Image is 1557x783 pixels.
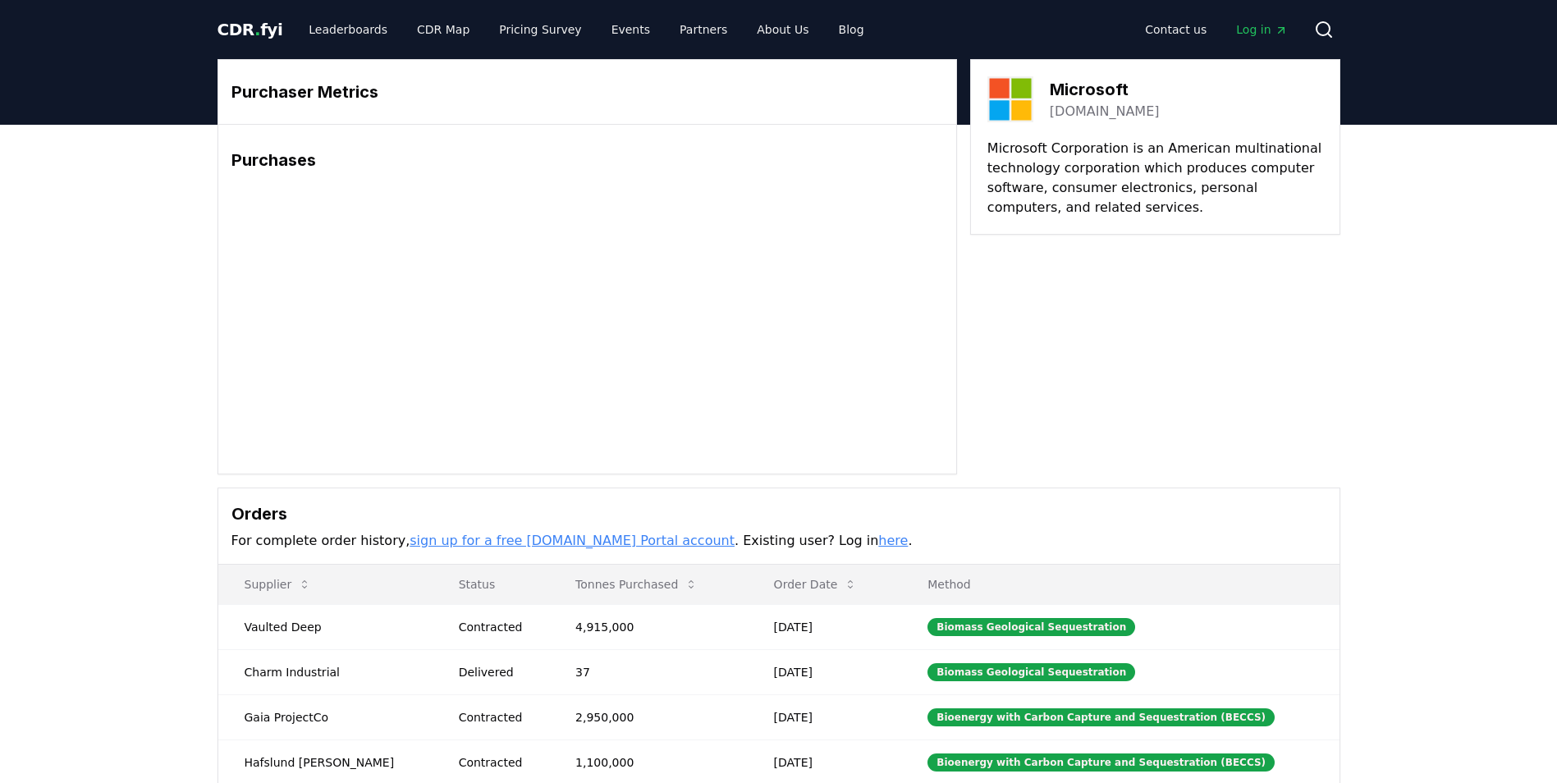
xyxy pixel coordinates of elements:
[1236,21,1287,38] span: Log in
[927,708,1275,726] div: Bioenergy with Carbon Capture and Sequestration (BECCS)
[666,15,740,44] a: Partners
[1223,15,1300,44] a: Log in
[748,694,902,739] td: [DATE]
[987,139,1323,217] p: Microsoft Corporation is an American multinational technology corporation which produces computer...
[1050,77,1160,102] h3: Microsoft
[404,15,483,44] a: CDR Map
[218,20,283,39] span: CDR fyi
[927,753,1275,772] div: Bioenergy with Carbon Capture and Sequestration (BECCS)
[927,663,1135,681] div: Biomass Geological Sequestration
[744,15,822,44] a: About Us
[1132,15,1220,44] a: Contact us
[459,709,536,726] div: Contracted
[218,649,433,694] td: Charm Industrial
[446,576,536,593] p: Status
[218,18,283,41] a: CDR.fyi
[459,754,536,771] div: Contracted
[549,694,748,739] td: 2,950,000
[459,664,536,680] div: Delivered
[562,568,711,601] button: Tonnes Purchased
[231,531,1326,551] p: For complete order history, . Existing user? Log in .
[987,76,1033,122] img: Microsoft-logo
[748,604,902,649] td: [DATE]
[231,568,325,601] button: Supplier
[410,533,735,548] a: sign up for a free [DOMAIN_NAME] Portal account
[231,80,943,104] h3: Purchaser Metrics
[486,15,594,44] a: Pricing Survey
[761,568,871,601] button: Order Date
[218,604,433,649] td: Vaulted Deep
[826,15,877,44] a: Blog
[549,649,748,694] td: 37
[598,15,663,44] a: Events
[231,148,943,172] h3: Purchases
[927,618,1135,636] div: Biomass Geological Sequestration
[254,20,260,39] span: .
[1132,15,1300,44] nav: Main
[878,533,908,548] a: here
[914,576,1326,593] p: Method
[231,501,1326,526] h3: Orders
[295,15,877,44] nav: Main
[218,694,433,739] td: Gaia ProjectCo
[295,15,401,44] a: Leaderboards
[1050,102,1160,121] a: [DOMAIN_NAME]
[549,604,748,649] td: 4,915,000
[748,649,902,694] td: [DATE]
[459,619,536,635] div: Contracted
